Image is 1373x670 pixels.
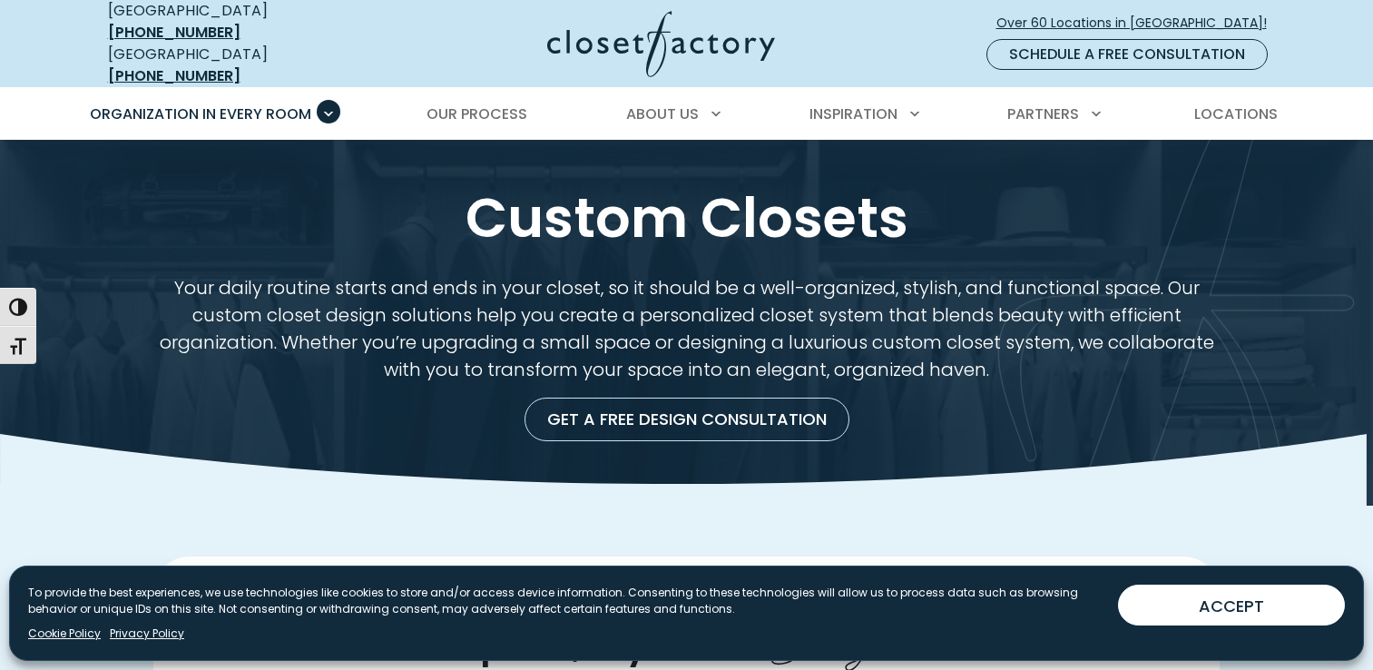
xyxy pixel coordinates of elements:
span: Inspiration [809,103,897,124]
a: Over 60 Locations in [GEOGRAPHIC_DATA]! [995,7,1282,39]
p: To provide the best experiences, we use technologies like cookies to store and/or access device i... [28,585,1103,617]
span: Partners [1007,103,1079,124]
a: Cookie Policy [28,626,101,642]
h1: Custom Closets [104,183,1270,252]
a: [PHONE_NUMBER] [108,22,240,43]
button: ACCEPT [1118,585,1345,626]
a: Privacy Policy [110,626,184,642]
div: [GEOGRAPHIC_DATA] [108,44,371,87]
a: [PHONE_NUMBER] [108,65,240,86]
span: Locations [1194,103,1278,124]
span: Over 60 Locations in [GEOGRAPHIC_DATA]! [996,14,1281,33]
a: Schedule a Free Consultation [986,39,1268,70]
nav: Primary Menu [77,89,1297,140]
span: About Us [626,103,699,124]
img: Closet Factory Logo [547,11,775,77]
span: Our Process [427,103,527,124]
a: Get a Free Design Consultation [525,398,849,441]
span: Organization in Every Room [90,103,311,124]
p: Your daily routine starts and ends in your closet, so it should be a well-organized, stylish, and... [153,274,1220,383]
